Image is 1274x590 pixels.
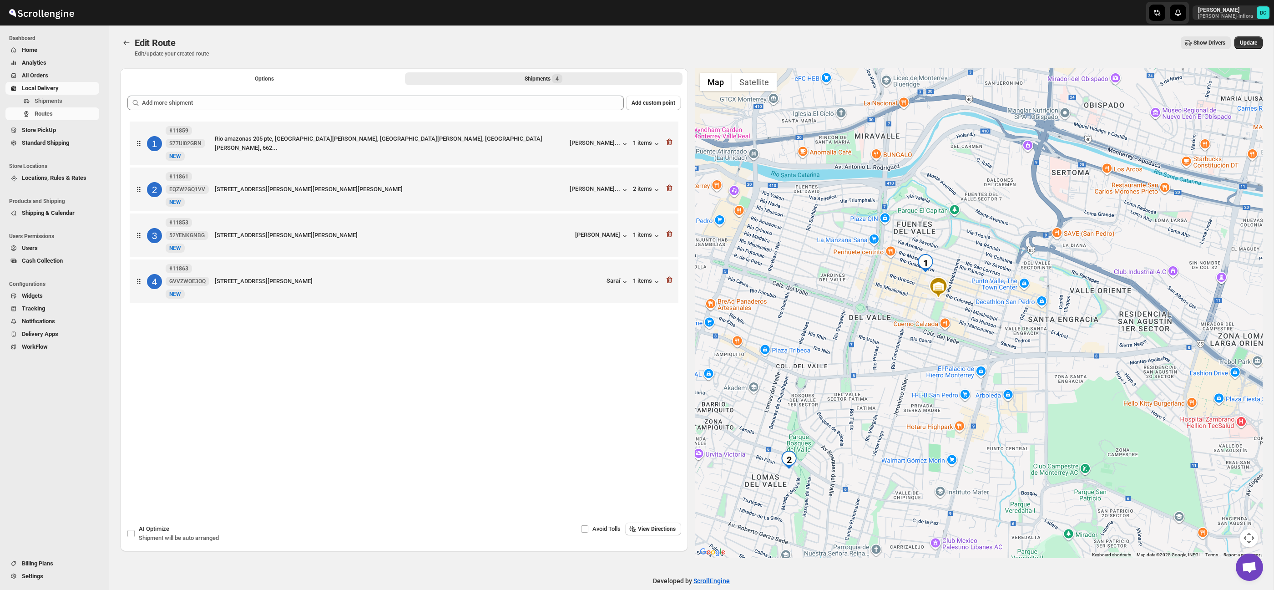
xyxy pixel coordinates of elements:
[1236,554,1263,581] a: Open chat
[22,85,59,92] span: Local Delivery
[22,573,43,580] span: Settings
[5,328,99,341] button: Delivery Apps
[9,280,103,288] span: Configurations
[22,331,58,337] span: Delivery Apps
[633,231,661,240] button: 1 items
[22,209,75,216] span: Shipping & Calendar
[698,546,728,558] a: Open this area in Google Maps (opens a new window)
[732,73,777,91] button: Show satellite imagery
[169,199,181,205] span: NEW
[215,134,566,153] div: Rio amazonas 205 pte, [GEOGRAPHIC_DATA][PERSON_NAME], [GEOGRAPHIC_DATA][PERSON_NAME], [GEOGRAPHIC...
[22,139,69,146] span: Standard Shipping
[9,233,103,240] span: Users Permissions
[120,36,133,49] button: Routes
[135,50,209,57] p: Edit/update your created route
[5,242,99,254] button: Users
[22,318,55,325] span: Notifications
[575,231,629,240] button: [PERSON_NAME]
[22,343,48,350] span: WorkFlow
[147,136,162,151] div: 1
[633,185,661,194] button: 2 items
[5,315,99,328] button: Notifications
[1257,6,1269,19] span: DAVID CORONADO
[9,163,103,170] span: Store Locations
[1137,552,1200,557] span: Map data ©2025 Google, INEGI
[169,232,205,239] span: 52YENKGNBG
[1193,39,1225,46] span: Show Drivers
[5,570,99,583] button: Settings
[22,560,53,567] span: Billing Plans
[147,182,162,197] div: 2
[632,99,675,107] span: Add custom point
[35,97,62,104] span: Shipments
[169,186,205,193] span: EQZW2GQ1VV
[633,277,661,286] button: 1 items
[120,88,688,465] div: Selected Shipments
[1193,5,1270,20] button: User menu
[169,291,181,297] span: NEW
[215,231,571,240] div: [STREET_ADDRESS][PERSON_NAME][PERSON_NAME]
[5,95,99,107] button: Shipments
[5,290,99,302] button: Widgets
[5,557,99,570] button: Billing Plans
[130,168,678,211] div: 2#11861EQZW2GQ1VVNewNEW[STREET_ADDRESS][PERSON_NAME][PERSON_NAME][PERSON_NAME][PERSON_NAME]...2 i...
[525,74,562,83] div: Shipments
[556,75,559,82] span: 4
[1181,36,1231,49] button: Show Drivers
[633,139,661,148] button: 1 items
[130,259,678,303] div: 4#11863GVVZWOE3OQNewNEW[STREET_ADDRESS][PERSON_NAME]Saraí1 items
[700,73,732,91] button: Show street map
[638,525,676,533] span: View Directions
[126,72,403,85] button: All Route Options
[130,122,678,165] div: 1#11859S77UI02GRNNewNEWRio amazonas 205 pte, [GEOGRAPHIC_DATA][PERSON_NAME], [GEOGRAPHIC_DATA][PE...
[405,72,682,85] button: Selected Shipments
[22,292,43,299] span: Widgets
[1240,39,1257,46] span: Update
[5,44,99,56] button: Home
[169,278,206,285] span: GVVZWOE3OQ
[1092,552,1131,558] button: Keyboard shortcuts
[169,219,188,226] b: #11853
[1205,552,1218,557] a: Terms (opens in new tab)
[147,274,162,289] div: 4
[916,254,935,272] div: 1
[215,185,566,194] div: [STREET_ADDRESS][PERSON_NAME][PERSON_NAME][PERSON_NAME]
[22,257,63,264] span: Cash Collection
[139,534,219,541] span: Shipment will be auto arranged
[22,305,45,312] span: Tracking
[607,277,629,286] button: Saraí
[169,140,202,147] span: S77UI02GRN
[142,96,624,110] input: Add more shipment
[22,127,56,133] span: Store PickUp
[5,207,99,219] button: Shipping & Calendar
[5,172,99,184] button: Locations, Rules & Rates
[169,153,181,159] span: NEW
[570,185,629,194] button: [PERSON_NAME]...
[169,127,188,134] b: #11859
[653,576,730,585] p: Developed by
[7,1,76,24] img: ScrollEngine
[1240,529,1258,547] button: Map camera controls
[5,341,99,353] button: WorkFlow
[135,37,176,48] span: Edit Route
[22,174,86,181] span: Locations, Rules & Rates
[625,523,681,535] button: View Directions
[1260,10,1266,16] text: DC
[626,96,681,110] button: Add custom point
[215,277,603,286] div: [STREET_ADDRESS][PERSON_NAME]
[22,46,37,53] span: Home
[35,110,53,117] span: Routes
[1198,14,1253,19] p: [PERSON_NAME]-inflora
[9,198,103,205] span: Products and Shipping
[130,214,678,257] div: 3#1185352YENKGNBGNewNEW[STREET_ADDRESS][PERSON_NAME][PERSON_NAME][PERSON_NAME]1 items
[22,244,38,251] span: Users
[169,245,181,251] span: NEW
[5,302,99,315] button: Tracking
[139,525,169,532] span: AI Optimize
